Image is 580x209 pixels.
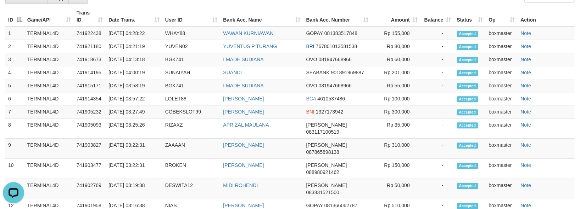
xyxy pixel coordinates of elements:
[3,3,24,24] button: Open LiveChat chat widget
[457,83,478,89] span: Accepted
[303,6,372,27] th: Bank Acc. Number: activate to sort column ascending
[457,57,478,63] span: Accepted
[162,66,221,79] td: SUNAIYAH
[420,139,454,159] td: -
[420,159,454,179] td: -
[162,27,221,40] td: WHAY88
[223,142,264,148] a: [PERSON_NAME]
[106,92,162,105] td: [DATE] 03:57:22
[24,179,74,199] td: TERMINAL4D
[106,40,162,53] td: [DATE] 04:21:19
[162,6,221,27] th: User ID: activate to sort column ascending
[74,40,106,53] td: 741921180
[74,159,106,179] td: 741903477
[106,6,162,27] th: Date Trans.: activate to sort column ascending
[306,43,314,49] span: BRI
[106,179,162,199] td: [DATE] 03:19:38
[521,43,531,49] a: Note
[162,53,221,66] td: BGK741
[521,30,531,36] a: Note
[5,179,24,199] td: 11
[74,118,106,139] td: 741905093
[162,79,221,92] td: BGK741
[106,159,162,179] td: [DATE] 03:22:31
[457,203,478,209] span: Accepted
[420,66,454,79] td: -
[420,92,454,105] td: -
[371,179,420,199] td: Rp 50,000
[306,109,314,115] span: BNI
[454,6,486,27] th: Status: activate to sort column ascending
[5,6,24,27] th: ID: activate to sort column descending
[371,92,420,105] td: Rp 100,000
[74,66,106,79] td: 741914195
[371,6,420,27] th: Amount: activate to sort column ascending
[223,162,264,168] a: [PERSON_NAME]
[486,66,518,79] td: boxmaster
[306,70,330,75] span: SEABANK
[306,30,323,36] span: GOPAY
[457,70,478,76] span: Accepted
[162,118,221,139] td: RIZAXZ
[223,83,264,88] a: I MADE SUDIANA
[24,118,74,139] td: TERMINAL4D
[521,203,531,208] a: Note
[306,122,347,128] span: [PERSON_NAME]
[306,96,316,101] span: BCA
[521,70,531,75] a: Note
[106,66,162,79] td: [DATE] 04:00:19
[486,179,518,199] td: boxmaster
[24,40,74,53] td: TERMINAL4D
[371,79,420,92] td: Rp 55,000
[162,40,221,53] td: YUVEN02
[331,70,364,75] span: Copy 901891969887 to clipboard
[324,203,357,208] span: Copy 081366062787 to clipboard
[420,79,454,92] td: -
[5,66,24,79] td: 4
[486,40,518,53] td: boxmaster
[24,66,74,79] td: TERMINAL4D
[5,159,24,179] td: 10
[223,57,264,62] a: I MADE SUDIANA
[223,70,242,75] a: SUANDI
[162,105,221,118] td: COBEKSLOT99
[521,83,531,88] a: Note
[5,53,24,66] td: 3
[223,203,264,208] a: [PERSON_NAME]
[106,79,162,92] td: [DATE] 03:58:19
[457,183,478,189] span: Accepted
[221,6,303,27] th: Bank Acc. Name: activate to sort column ascending
[5,79,24,92] td: 5
[74,79,106,92] td: 741915171
[457,31,478,37] span: Accepted
[74,139,106,159] td: 741903827
[223,109,264,115] a: [PERSON_NAME]
[24,53,74,66] td: TERMINAL4D
[306,129,339,135] span: Copy 083117100519 to clipboard
[486,139,518,159] td: boxmaster
[5,105,24,118] td: 7
[319,83,352,88] span: Copy 081947668966 to clipboard
[106,118,162,139] td: [DATE] 03:25:26
[521,96,531,101] a: Note
[420,179,454,199] td: -
[306,190,339,195] span: Copy 083831521500 to clipboard
[5,118,24,139] td: 8
[74,27,106,40] td: 741922438
[24,27,74,40] td: TERMINAL4D
[420,40,454,53] td: -
[486,53,518,66] td: boxmaster
[223,30,274,36] a: WAWAN KURNIAWAN
[306,149,339,155] span: Copy 087865898138 to clipboard
[457,143,478,149] span: Accepted
[371,105,420,118] td: Rp 300,000
[24,105,74,118] td: TERMINAL4D
[5,139,24,159] td: 9
[74,6,106,27] th: Trans ID: activate to sort column ascending
[457,96,478,102] span: Accepted
[486,79,518,92] td: boxmaster
[486,27,518,40] td: boxmaster
[306,83,317,88] span: OVO
[457,163,478,169] span: Accepted
[420,118,454,139] td: -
